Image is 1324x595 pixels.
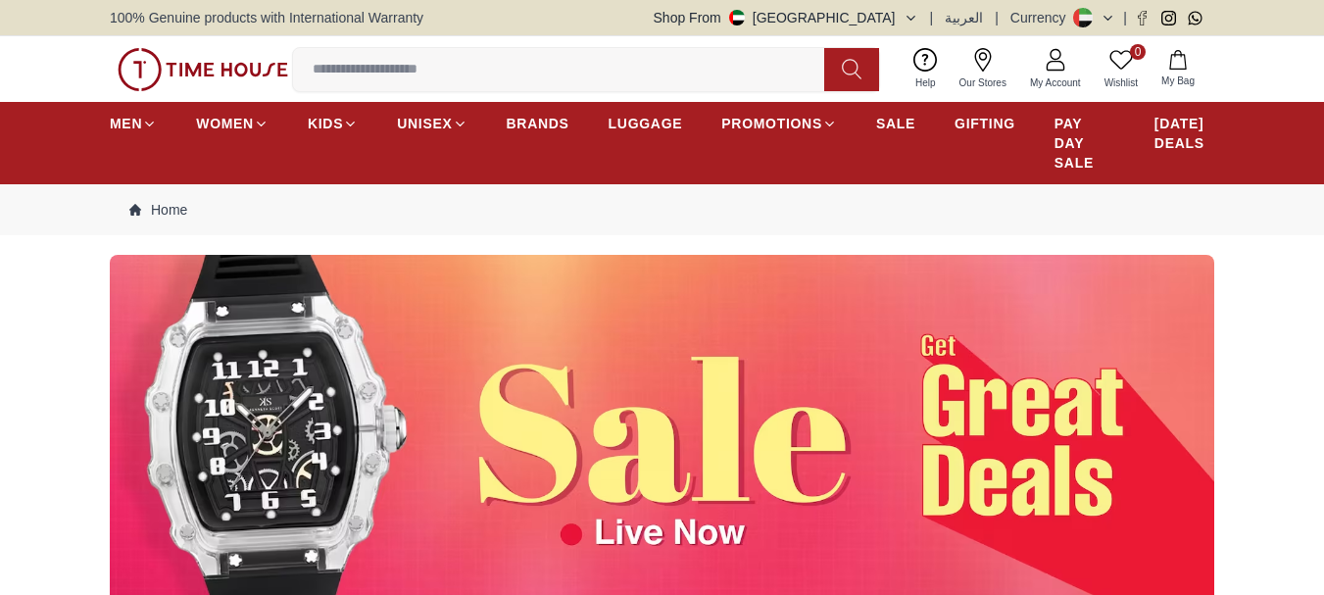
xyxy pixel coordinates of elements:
span: Our Stores [952,75,1014,90]
span: KIDS [308,114,343,133]
img: United Arab Emirates [729,10,745,25]
a: WOMEN [196,106,269,141]
span: | [1123,8,1127,27]
span: UNISEX [397,114,452,133]
span: Wishlist [1097,75,1146,90]
nav: Breadcrumb [110,184,1214,235]
a: 0Wishlist [1093,44,1150,94]
span: | [995,8,999,27]
span: WOMEN [196,114,254,133]
a: KIDS [308,106,358,141]
a: Our Stores [948,44,1018,94]
button: My Bag [1150,46,1206,92]
a: Instagram [1161,11,1176,25]
a: MEN [110,106,157,141]
a: BRANDS [507,106,569,141]
span: My Account [1022,75,1089,90]
span: PAY DAY SALE [1054,114,1115,173]
span: SALE [876,114,915,133]
span: LUGGAGE [609,114,683,133]
a: GIFTING [955,106,1015,141]
a: Facebook [1135,11,1150,25]
a: PAY DAY SALE [1054,106,1115,180]
a: [DATE] DEALS [1154,106,1214,161]
a: PROMOTIONS [721,106,837,141]
span: My Bag [1153,74,1202,88]
span: | [930,8,934,27]
span: MEN [110,114,142,133]
span: 100% Genuine products with International Warranty [110,8,423,27]
a: UNISEX [397,106,466,141]
a: Help [904,44,948,94]
span: 0 [1130,44,1146,60]
a: SALE [876,106,915,141]
a: Home [129,200,187,220]
button: Shop From[GEOGRAPHIC_DATA] [654,8,918,27]
a: Whatsapp [1188,11,1202,25]
a: LUGGAGE [609,106,683,141]
span: GIFTING [955,114,1015,133]
span: [DATE] DEALS [1154,114,1214,153]
span: BRANDS [507,114,569,133]
span: Help [907,75,944,90]
div: Currency [1010,8,1074,27]
img: ... [118,48,288,91]
span: PROMOTIONS [721,114,822,133]
button: العربية [945,8,983,27]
